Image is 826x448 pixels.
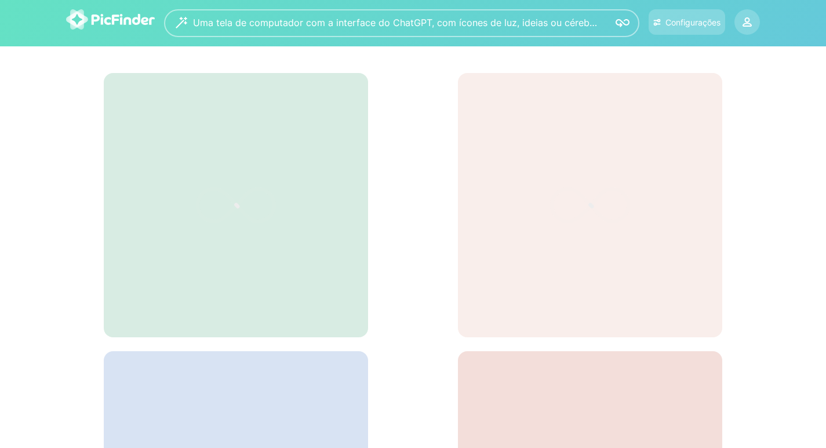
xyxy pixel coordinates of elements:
[66,9,155,30] img: logo-picfinder-white-transparent.svg
[176,17,187,28] img: wizard.svg
[653,17,661,27] img: icon-settings.svg
[665,17,721,27] font: Configurações
[616,16,629,30] img: icon-search.svg
[649,9,725,35] button: Configurações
